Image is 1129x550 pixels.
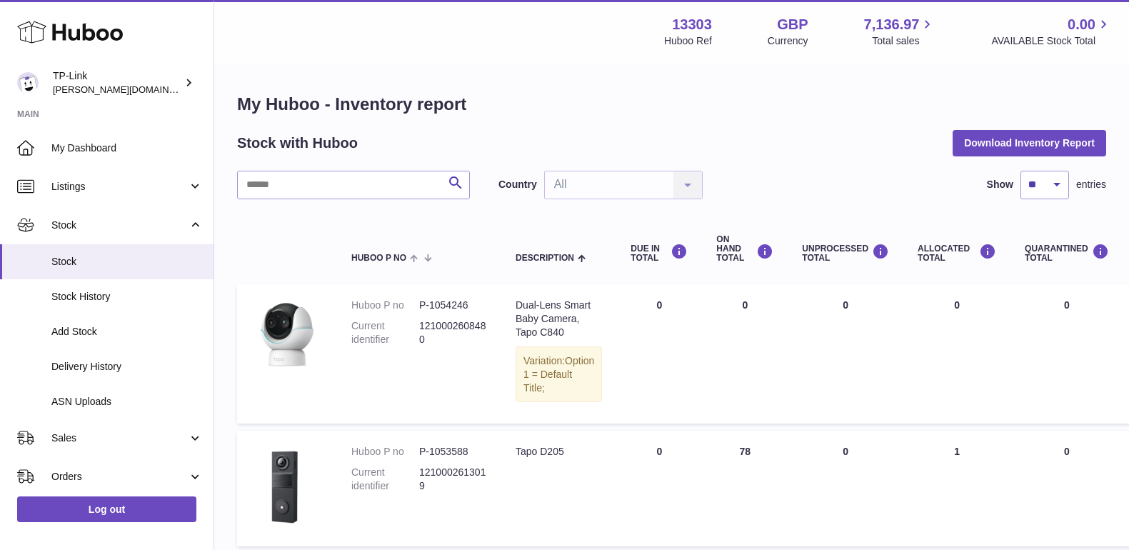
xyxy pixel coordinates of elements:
dt: Huboo P no [351,299,419,312]
span: Stock [51,255,203,269]
span: Orders [51,470,188,484]
div: UNPROCESSED Total [802,244,889,263]
button: Download Inventory Report [953,130,1106,156]
span: AVAILABLE Stock Total [991,34,1112,48]
span: [PERSON_NAME][DOMAIN_NAME][EMAIL_ADDRESS][DOMAIN_NAME] [53,84,361,95]
span: entries [1076,178,1106,191]
td: 0 [616,431,702,546]
a: Log out [17,496,196,522]
div: Currency [768,34,808,48]
span: Listings [51,180,188,194]
div: Tapo D205 [516,445,602,459]
span: Total sales [872,34,935,48]
div: TP-Link [53,69,181,96]
span: 0 [1064,446,1070,457]
td: 0 [903,284,1010,424]
div: Dual-Lens Smart Baby Camera, Tapo C840 [516,299,602,339]
td: 0 [788,284,903,424]
dt: Huboo P no [351,445,419,459]
span: Stock History [51,290,203,304]
dd: 1210002613019 [419,466,487,493]
span: 0.00 [1068,15,1095,34]
div: ALLOCATED Total [918,244,996,263]
div: Variation: [516,346,602,403]
div: ON HAND Total [716,235,773,264]
h2: Stock with Huboo [237,134,358,153]
td: 0 [788,431,903,546]
div: Huboo Ref [664,34,712,48]
span: ASN Uploads [51,395,203,409]
dd: 1210002608480 [419,319,487,346]
dd: P-1053588 [419,445,487,459]
div: QUARANTINED Total [1025,244,1109,263]
span: Option 1 = Default Title; [523,355,594,394]
span: Delivery History [51,360,203,374]
h1: My Huboo - Inventory report [237,93,1106,116]
label: Country [498,178,537,191]
span: Sales [51,431,188,445]
img: product image [251,299,323,370]
dt: Current identifier [351,319,419,346]
span: 0 [1064,299,1070,311]
label: Show [987,178,1013,191]
img: susie.li@tp-link.com [17,72,39,94]
div: DUE IN TOTAL [631,244,688,263]
td: 1 [903,431,1010,546]
strong: 13303 [672,15,712,34]
a: 7,136.97 Total sales [864,15,936,48]
span: Huboo P no [351,254,406,263]
a: 0.00 AVAILABLE Stock Total [991,15,1112,48]
span: 7,136.97 [864,15,920,34]
td: 0 [616,284,702,424]
td: 0 [702,284,788,424]
span: Stock [51,219,188,232]
td: 78 [702,431,788,546]
span: My Dashboard [51,141,203,155]
span: Add Stock [51,325,203,339]
strong: GBP [777,15,808,34]
img: product image [251,445,323,529]
span: Description [516,254,574,263]
dt: Current identifier [351,466,419,493]
dd: P-1054246 [419,299,487,312]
